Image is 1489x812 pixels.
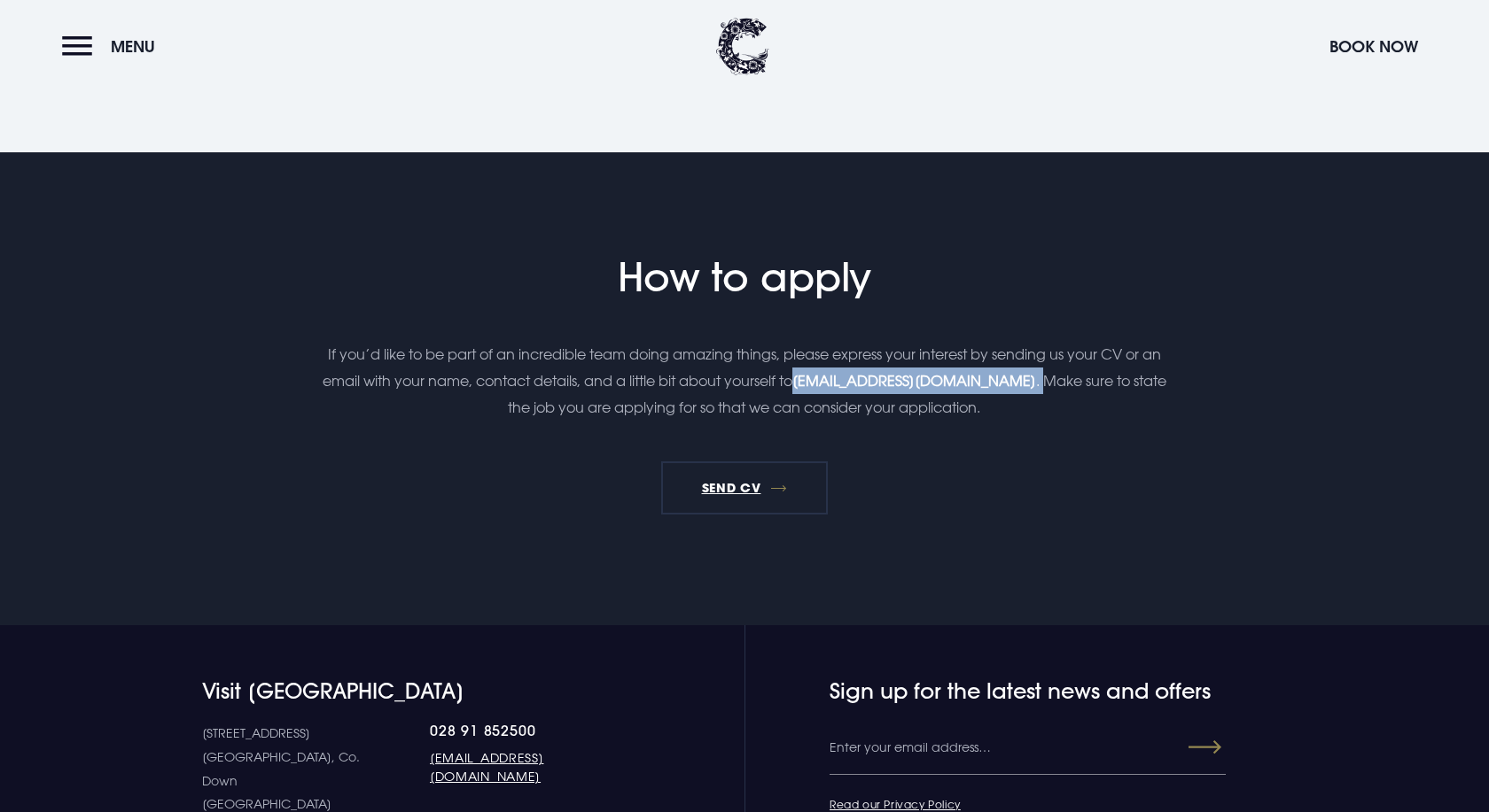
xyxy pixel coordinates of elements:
p: If you’d like to be part of an incredible team doing amazing things, please express your interest... [323,341,1166,421]
h2: How to apply [323,254,1166,301]
img: Clandeboye Lodge [716,18,769,75]
span: Menu [111,36,155,57]
button: Book Now [1321,27,1427,66]
h4: Visit [GEOGRAPHIC_DATA] [202,678,629,704]
h4: Sign up for the latest news and offers [830,678,1154,704]
button: Submit [1158,731,1221,763]
button: Menu [62,27,164,66]
a: [EMAIL_ADDRESS][DOMAIN_NAME] [792,372,1036,390]
a: 028 91 852500 [430,722,629,739]
input: Enter your email address… [830,722,1226,775]
a: Send CV [661,461,828,514]
a: [EMAIL_ADDRESS][DOMAIN_NAME] [430,748,629,785]
a: Read our Privacy Policy [830,797,961,811]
